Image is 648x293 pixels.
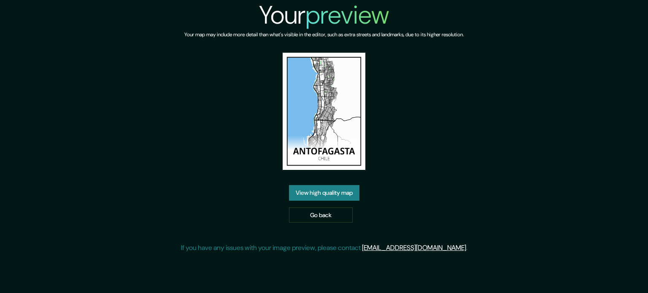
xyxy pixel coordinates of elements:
a: View high quality map [289,185,359,201]
p: If you have any issues with your image preview, please contact . [181,243,467,253]
iframe: Help widget launcher [573,260,639,284]
a: Go back [289,207,353,223]
img: created-map-preview [283,53,366,170]
a: [EMAIL_ADDRESS][DOMAIN_NAME] [362,243,466,252]
h6: Your map may include more detail than what's visible in the editor, such as extra streets and lan... [184,30,464,39]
